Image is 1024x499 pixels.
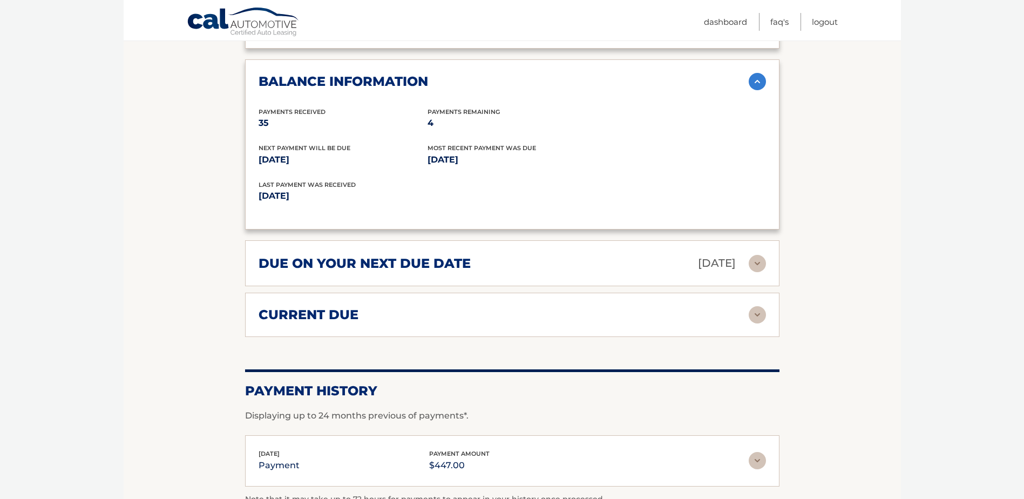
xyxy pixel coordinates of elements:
[749,452,766,469] img: accordion-rest.svg
[698,254,736,273] p: [DATE]
[259,255,471,272] h2: due on your next due date
[259,73,428,90] h2: balance information
[259,188,512,204] p: [DATE]
[259,181,356,188] span: Last Payment was received
[187,7,300,38] a: Cal Automotive
[429,450,490,457] span: payment amount
[749,306,766,323] img: accordion-rest.svg
[428,116,596,131] p: 4
[770,13,789,31] a: FAQ's
[749,73,766,90] img: accordion-active.svg
[245,383,779,399] h2: Payment History
[428,152,596,167] p: [DATE]
[428,108,500,116] span: Payments Remaining
[259,108,325,116] span: Payments Received
[812,13,838,31] a: Logout
[259,152,428,167] p: [DATE]
[704,13,747,31] a: Dashboard
[428,144,536,152] span: Most Recent Payment Was Due
[245,409,779,422] p: Displaying up to 24 months previous of payments*.
[429,458,490,473] p: $447.00
[259,116,428,131] p: 35
[259,458,300,473] p: payment
[259,144,350,152] span: Next Payment will be due
[259,307,358,323] h2: current due
[749,255,766,272] img: accordion-rest.svg
[259,450,280,457] span: [DATE]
